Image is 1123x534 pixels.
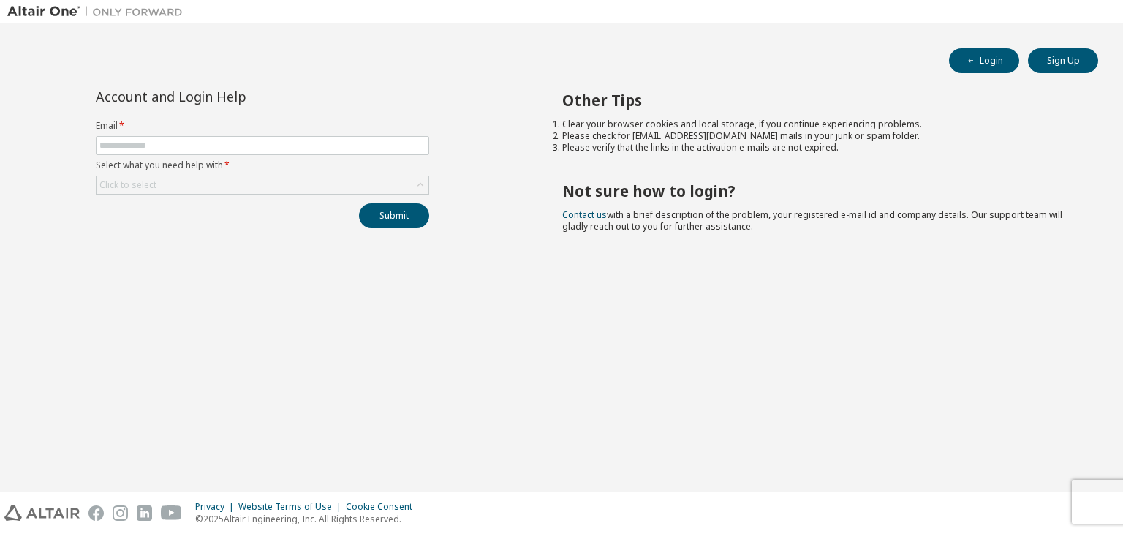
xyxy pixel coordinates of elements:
div: Privacy [195,501,238,513]
img: Altair One [7,4,190,19]
img: instagram.svg [113,505,128,521]
label: Email [96,120,429,132]
button: Sign Up [1028,48,1098,73]
div: Click to select [99,179,156,191]
label: Select what you need help with [96,159,429,171]
p: © 2025 Altair Engineering, Inc. All Rights Reserved. [195,513,421,525]
div: Account and Login Help [96,91,363,102]
img: facebook.svg [88,505,104,521]
img: linkedin.svg [137,505,152,521]
button: Submit [359,203,429,228]
div: Website Terms of Use [238,501,346,513]
h2: Not sure how to login? [562,181,1073,200]
img: youtube.svg [161,505,182,521]
button: Login [949,48,1019,73]
img: altair_logo.svg [4,505,80,521]
div: Click to select [97,176,428,194]
h2: Other Tips [562,91,1073,110]
li: Please check for [EMAIL_ADDRESS][DOMAIN_NAME] mails in your junk or spam folder. [562,130,1073,142]
div: Cookie Consent [346,501,421,513]
span: with a brief description of the problem, your registered e-mail id and company details. Our suppo... [562,208,1062,233]
a: Contact us [562,208,607,221]
li: Please verify that the links in the activation e-mails are not expired. [562,142,1073,154]
li: Clear your browser cookies and local storage, if you continue experiencing problems. [562,119,1073,130]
